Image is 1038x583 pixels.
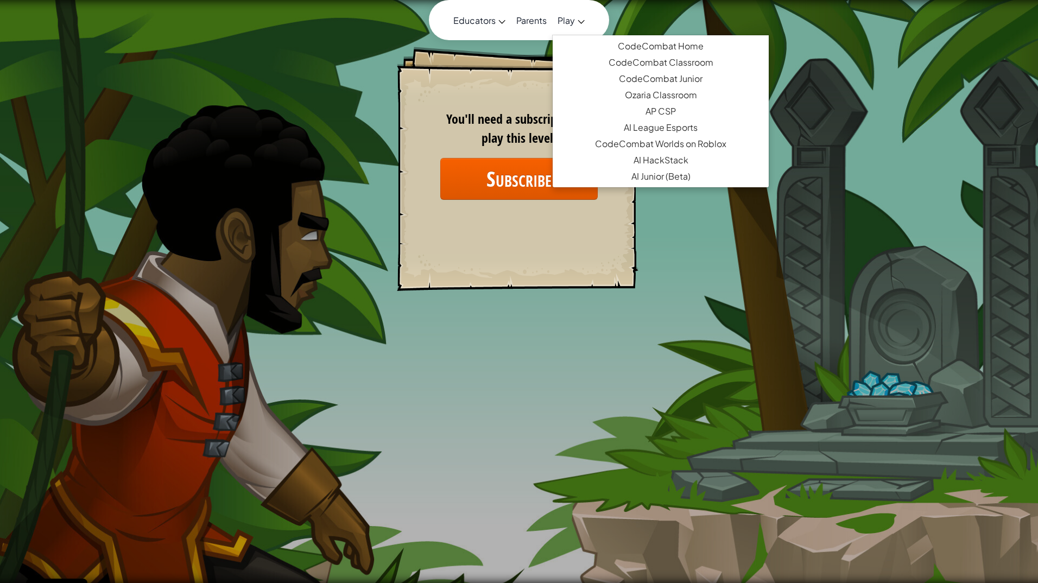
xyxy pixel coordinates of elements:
[553,103,769,119] a: AP CSPEndorsed by the College Board, our AP CSP curriculum provides game-based and turnkey tools ...
[553,38,769,54] a: CodeCombat HomeWith access to all 530 levels and exclusive features like pets, premium only items...
[553,168,769,185] a: AI Junior (Beta)Introduces multimodal generative AI in a simple and intuitive platform designed s...
[553,54,769,71] a: CodeCombat Classroom
[440,158,598,200] button: Subscribe
[558,15,575,26] span: Play
[553,136,769,152] a: CodeCombat Worlds on RobloxThis MMORPG teaches Lua coding and provides a real-world platform to c...
[553,71,769,87] a: CodeCombat JuniorOur flagship K-5 curriculum features a progression of learning levels that teach...
[552,5,590,35] a: Play
[453,15,496,26] span: Educators
[553,119,769,136] a: AI League EsportsAn epic competitive coding esports platform that encourages creative programming...
[553,152,769,168] a: AI HackStackThe first generative AI companion tool specifically crafted for those new to AI with ...
[448,5,511,35] a: Educators
[446,110,592,146] span: You'll need a subscription to play this level.
[553,87,769,103] a: Ozaria ClassroomAn enchanting narrative coding adventure that establishes the fundamentals of com...
[511,5,552,35] a: Parents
